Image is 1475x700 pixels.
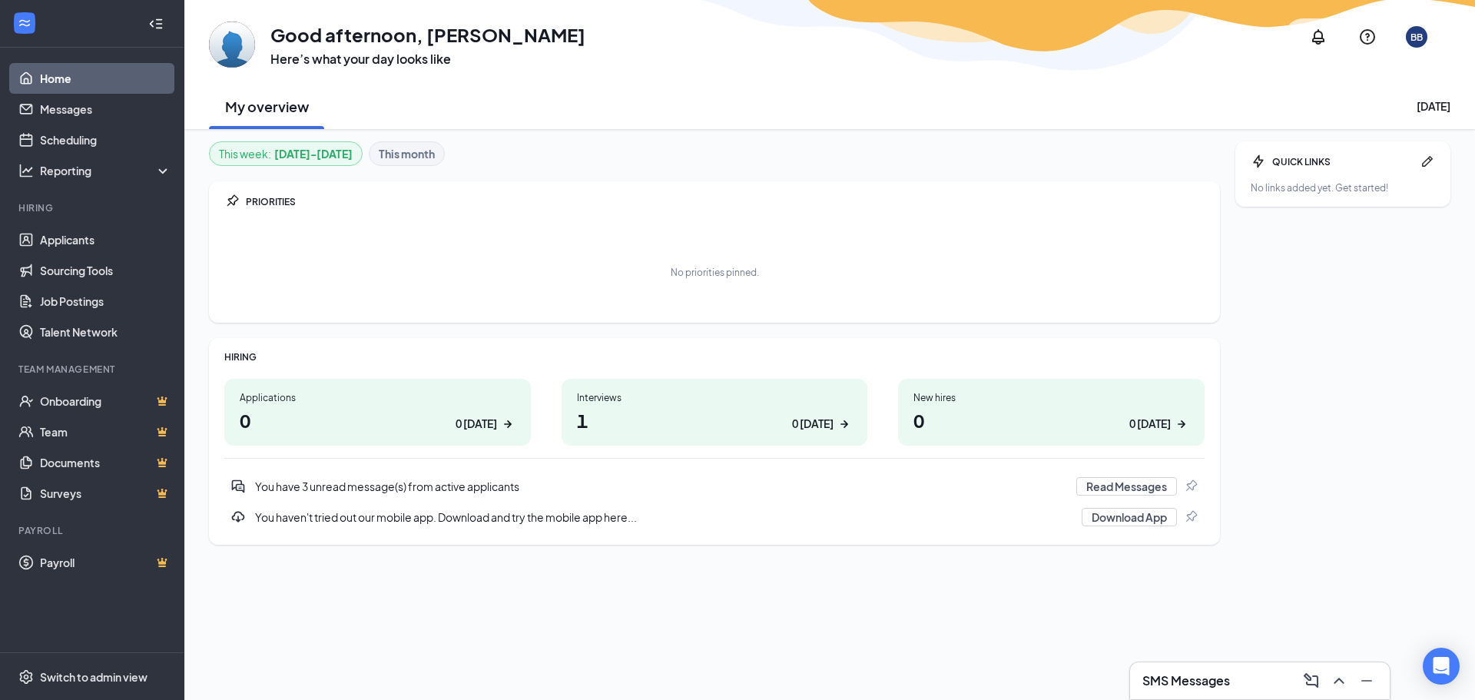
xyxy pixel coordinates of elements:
h1: 0 [913,407,1189,433]
div: QUICK LINKS [1272,155,1414,168]
h3: SMS Messages [1142,672,1230,689]
a: SurveysCrown [40,478,171,509]
a: Applications00 [DATE]ArrowRight [224,379,531,446]
div: Reporting [40,163,172,178]
a: Scheduling [40,124,171,155]
button: Minimize [1353,668,1377,693]
a: Home [40,63,171,94]
div: BB [1410,31,1423,44]
div: Interviews [577,391,853,404]
div: You haven't tried out our mobile app. Download and try the mobile app here... [255,509,1072,525]
img: Bart Bresciano [209,22,255,68]
svg: ChevronUp [1330,672,1348,690]
div: [DATE] [1417,98,1450,114]
div: HIRING [224,350,1205,363]
div: Open Intercom Messenger [1423,648,1460,685]
b: [DATE] - [DATE] [274,145,353,162]
div: Team Management [18,363,168,376]
div: Payroll [18,524,168,537]
div: Hiring [18,201,168,214]
a: Interviews10 [DATE]ArrowRight [562,379,868,446]
div: 0 [DATE] [456,416,497,432]
button: Read Messages [1076,477,1177,496]
h1: 0 [240,407,515,433]
div: PRIORITIES [246,195,1205,208]
svg: ComposeMessage [1302,672,1321,690]
svg: Settings [18,669,34,685]
a: New hires00 [DATE]ArrowRight [898,379,1205,446]
a: Sourcing Tools [40,255,171,286]
h2: My overview [225,97,309,116]
svg: Pin [1183,479,1198,494]
svg: Pin [1183,509,1198,525]
svg: Pen [1420,154,1435,169]
a: DownloadYou haven't tried out our mobile app. Download and try the mobile app here...Download AppPin [224,502,1205,532]
div: New hires [913,391,1189,404]
svg: ArrowRight [500,416,515,432]
svg: QuestionInfo [1358,28,1377,46]
button: ChevronUp [1325,668,1350,693]
h1: 1 [577,407,853,433]
a: Messages [40,94,171,124]
svg: ArrowRight [837,416,852,432]
div: No priorities pinned. [671,266,759,279]
div: 0 [DATE] [792,416,834,432]
a: Talent Network [40,317,171,347]
b: This month [379,145,435,162]
svg: Pin [224,194,240,209]
div: Switch to admin view [40,669,147,685]
a: TeamCrown [40,416,171,447]
svg: WorkstreamLogo [17,15,32,31]
svg: Bolt [1251,154,1266,169]
svg: Analysis [18,163,34,178]
svg: Collapse [148,16,164,32]
h1: Good afternoon, [PERSON_NAME] [270,22,585,48]
svg: ArrowRight [1174,416,1189,432]
h3: Here’s what your day looks like [270,51,585,68]
div: You have 3 unread message(s) from active applicants [255,479,1067,494]
a: Applicants [40,224,171,255]
svg: DoubleChatActive [230,479,246,494]
svg: Minimize [1357,672,1376,690]
button: ComposeMessage [1298,668,1322,693]
div: No links added yet. Get started! [1251,181,1435,194]
a: Job Postings [40,286,171,317]
div: 0 [DATE] [1129,416,1171,432]
a: DocumentsCrown [40,447,171,478]
button: Download App [1082,508,1177,526]
a: OnboardingCrown [40,386,171,416]
div: This week : [219,145,353,162]
div: Applications [240,391,515,404]
svg: Notifications [1309,28,1327,46]
div: You have 3 unread message(s) from active applicants [224,471,1205,502]
svg: Download [230,509,246,525]
div: You haven't tried out our mobile app. Download and try the mobile app here... [224,502,1205,532]
a: DoubleChatActiveYou have 3 unread message(s) from active applicantsRead MessagesPin [224,471,1205,502]
a: PayrollCrown [40,547,171,578]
